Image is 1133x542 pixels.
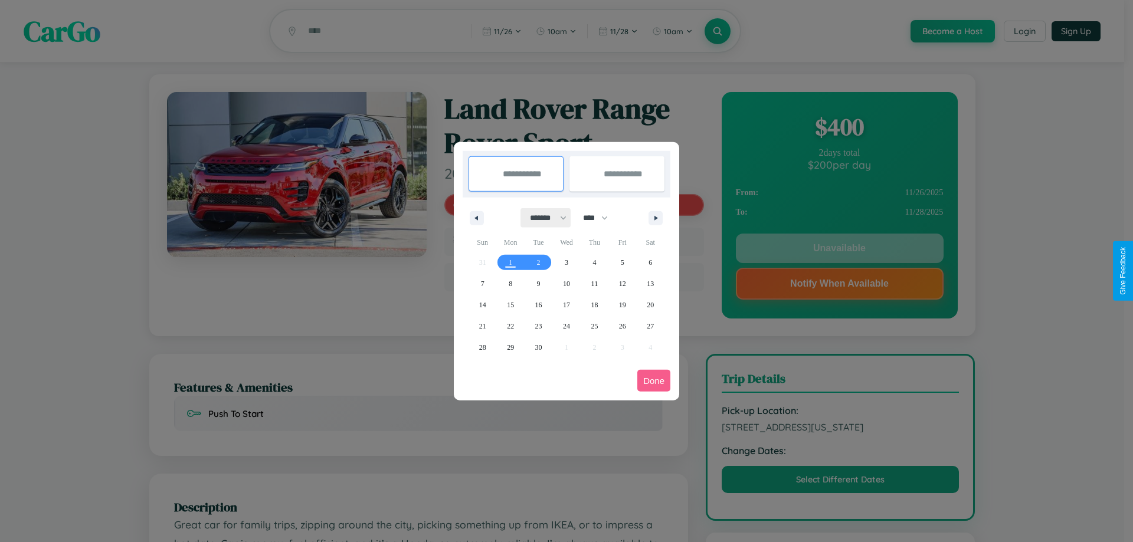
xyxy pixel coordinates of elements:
[591,294,598,316] span: 18
[507,316,514,337] span: 22
[537,273,541,294] span: 9
[469,273,496,294] button: 7
[525,233,552,252] span: Tue
[637,294,664,316] button: 20
[563,294,570,316] span: 17
[637,273,664,294] button: 13
[591,273,598,294] span: 11
[507,337,514,358] span: 29
[565,252,568,273] span: 3
[496,273,524,294] button: 8
[525,316,552,337] button: 23
[481,273,484,294] span: 7
[619,273,626,294] span: 12
[552,233,580,252] span: Wed
[647,316,654,337] span: 27
[496,294,524,316] button: 15
[608,233,636,252] span: Fri
[637,233,664,252] span: Sat
[581,252,608,273] button: 4
[591,316,598,337] span: 25
[619,316,626,337] span: 26
[496,252,524,273] button: 1
[479,316,486,337] span: 21
[525,252,552,273] button: 2
[525,337,552,358] button: 30
[608,252,636,273] button: 5
[479,294,486,316] span: 14
[581,316,608,337] button: 25
[496,337,524,358] button: 29
[507,294,514,316] span: 15
[581,273,608,294] button: 11
[469,294,496,316] button: 14
[608,294,636,316] button: 19
[592,252,596,273] span: 4
[637,252,664,273] button: 6
[552,316,580,337] button: 24
[469,316,496,337] button: 21
[479,337,486,358] span: 28
[552,294,580,316] button: 17
[537,252,541,273] span: 2
[496,233,524,252] span: Mon
[621,252,624,273] span: 5
[535,337,542,358] span: 30
[581,233,608,252] span: Thu
[637,370,670,392] button: Done
[608,273,636,294] button: 12
[509,273,512,294] span: 8
[469,233,496,252] span: Sun
[581,294,608,316] button: 18
[637,316,664,337] button: 27
[608,316,636,337] button: 26
[647,273,654,294] span: 13
[525,294,552,316] button: 16
[535,294,542,316] span: 16
[563,316,570,337] span: 24
[552,273,580,294] button: 10
[535,316,542,337] span: 23
[563,273,570,294] span: 10
[647,294,654,316] span: 20
[1119,247,1127,295] div: Give Feedback
[552,252,580,273] button: 3
[469,337,496,358] button: 28
[525,273,552,294] button: 9
[496,316,524,337] button: 22
[619,294,626,316] span: 19
[509,252,512,273] span: 1
[649,252,652,273] span: 6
